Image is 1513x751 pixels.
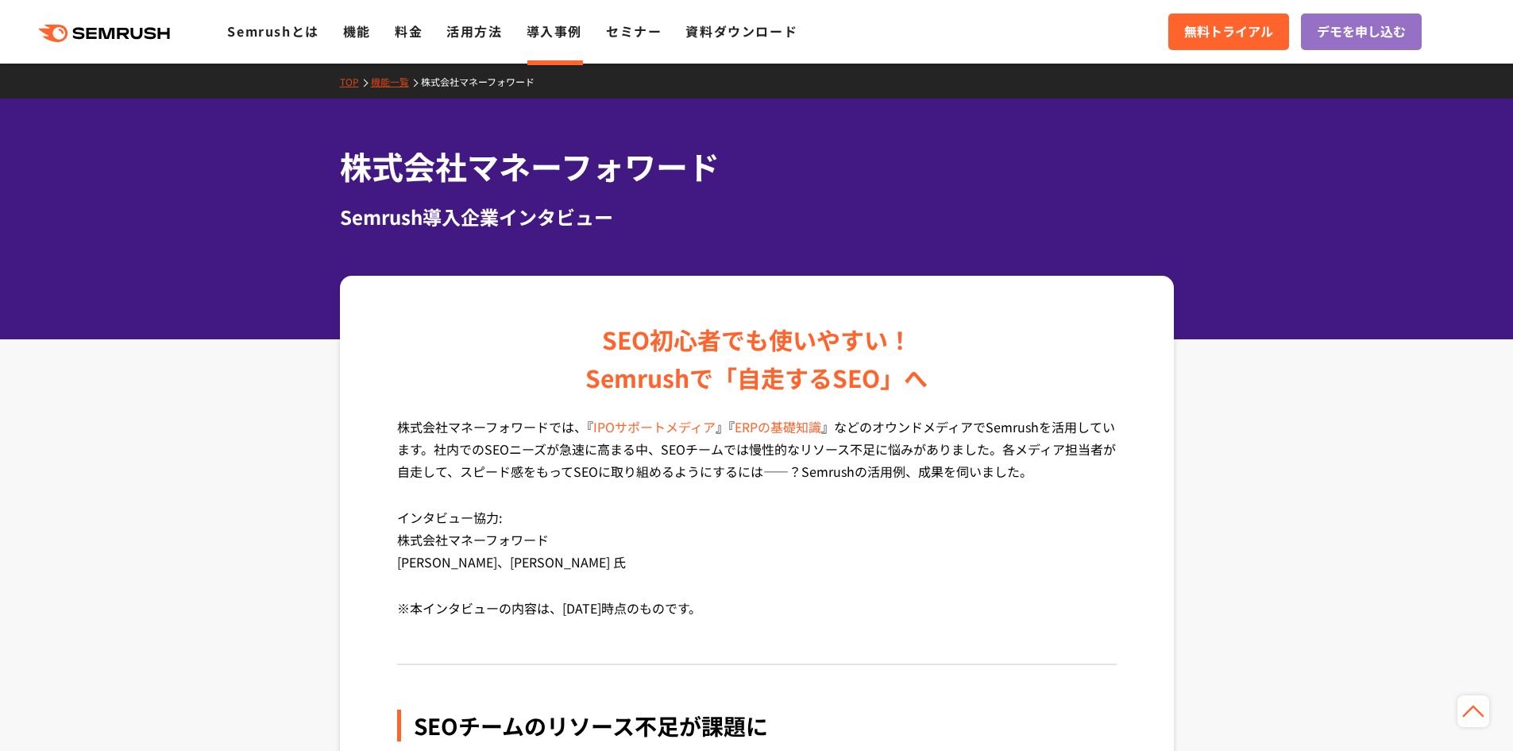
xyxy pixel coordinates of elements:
a: セミナー [606,21,662,41]
a: TOP [340,75,371,88]
span: 無料トライアル [1184,21,1273,42]
a: IPOサポートメディア [593,417,716,436]
div: SEOチームのリソース不足が課題に [397,710,1117,741]
h1: 株式会社マネーフォワード [340,143,1174,190]
a: 資料ダウンロード [685,21,797,41]
a: 機能 [343,21,371,41]
div: SEO初心者でも使いやすい！ Semrushで「自走するSEO」へ [585,320,928,397]
a: 株式会社マネーフォワード [421,75,546,88]
a: 活用方法 [446,21,502,41]
a: ERPの基礎知識 [735,417,821,436]
p: 株式会社マネーフォワードでは、『 』『 』などのオウンドメディアでSemrushを活用しています。社内でのSEOニーズが急速に高まる中、SEOチームでは慢性的なリソース不足に悩みがありました。各... [397,416,1117,506]
div: Semrush導入企業インタビュー [340,203,1174,231]
a: 導入事例 [527,21,582,41]
a: Semrushとは [227,21,318,41]
p: インタビュー協力: 株式会社マネーフォワード [PERSON_NAME]、[PERSON_NAME] 氏 [397,506,1117,597]
a: デモを申し込む [1301,14,1422,50]
a: 無料トライアル [1168,14,1289,50]
iframe: Help widget launcher [1372,689,1496,734]
a: 機能一覧 [371,75,421,88]
p: ※本インタビューの内容は、[DATE]時点のものです。 [397,597,1117,643]
span: デモを申し込む [1317,21,1406,42]
a: 料金 [395,21,423,41]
